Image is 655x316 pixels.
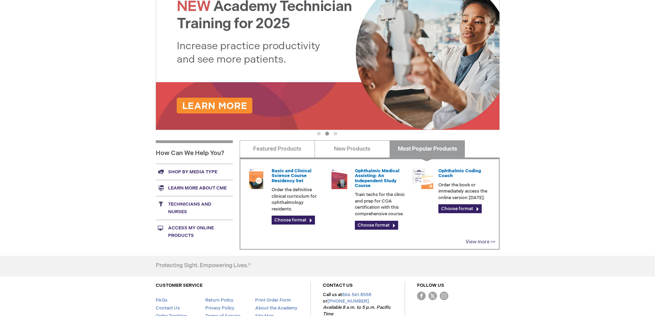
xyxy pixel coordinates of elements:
[428,292,437,300] img: Twitter
[205,305,234,311] a: Privacy Policy
[355,192,407,217] p: Train techs for the clinic and prep for COA certification with this comprehensive course.
[156,297,167,303] a: FAQs
[390,140,465,157] a: Most Popular Products
[329,168,350,189] img: 0219007u_51.png
[272,187,324,212] p: Order the definitive clinical curriculum for ophthalmology residents.
[315,140,390,157] a: New Products
[440,292,448,300] img: instagram
[466,239,495,245] a: View more >>
[156,305,180,311] a: Contact Us
[438,204,482,213] a: Choose format
[156,220,233,243] a: Access My Online Products
[156,140,233,164] h1: How Can We Help You?
[156,263,251,269] h4: Protecting Sight. Empowering Lives.®
[246,168,266,189] img: 02850963u_47.png
[417,283,444,288] a: FOLLOW US
[355,168,400,188] a: Ophthalmic Medical Assisting: An Independent Study Course
[272,216,315,225] a: Choose format
[255,297,291,303] a: Print Order Form
[205,297,233,303] a: Return Policy
[156,180,233,196] a: Learn more about CME
[156,283,203,288] a: CUSTOMER SERVICE
[334,132,337,135] button: 3 of 3
[355,221,398,230] a: Choose format
[327,298,369,304] a: [PHONE_NUMBER]
[240,140,315,157] a: Featured Products
[323,283,353,288] a: CONTACT US
[156,164,233,180] a: Shop by media type
[438,182,491,201] p: Order the book or immediately access the online version [DATE].
[255,305,297,311] a: About the Academy
[417,292,426,300] img: Facebook
[156,196,233,220] a: Technicians and nurses
[413,168,433,189] img: codngu_60.png
[272,168,312,184] a: Basic and Clinical Science Course Residency Set
[317,132,321,135] button: 1 of 3
[342,292,371,297] a: 866.561.8558
[325,132,329,135] button: 2 of 3
[438,168,481,178] a: Ophthalmic Coding Coach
